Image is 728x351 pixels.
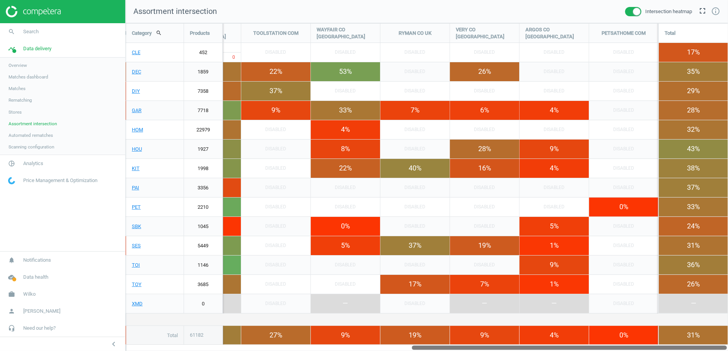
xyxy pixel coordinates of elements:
[520,326,589,344] div: 4 %
[450,326,519,344] div: 9 %
[405,43,426,62] span: Disabled
[474,178,495,197] span: Disabled
[711,7,720,17] a: info_outline
[23,177,97,184] span: Price Management & Optimization
[544,82,565,101] span: Disabled
[544,198,565,216] span: Disabled
[184,275,222,294] a: 3685
[450,236,519,255] div: 19%
[266,217,286,236] span: Disabled
[380,24,450,43] div: RYMAN CO UK
[241,24,310,43] div: TOOLSTATION COM
[450,140,519,158] div: 28%
[520,24,589,43] div: ARGOS CO [GEOGRAPHIC_DATA]
[241,82,310,101] div: 37%
[4,270,19,285] i: cloud_done
[23,257,51,264] span: Notifications
[614,275,634,294] span: Disabled
[520,256,589,274] div: 9%
[23,325,56,332] span: Need our help?
[659,217,728,236] div: 24%
[126,24,184,43] div: Category
[184,101,222,120] a: 7718
[659,236,728,255] div: 31%
[241,62,310,81] div: 22%
[4,321,19,336] i: headset_mic
[266,294,286,313] span: Disabled
[380,159,450,178] div: 40%
[474,198,495,216] span: Disabled
[126,178,184,198] a: PAI
[380,101,450,120] div: 7%
[184,43,222,62] a: 452
[311,120,380,139] div: 4%
[614,120,634,139] span: Disabled
[474,43,495,62] span: Disabled
[614,43,634,62] span: Disabled
[266,178,286,197] span: Disabled
[659,120,728,139] div: 32%
[614,236,634,255] span: Disabled
[266,140,286,158] span: Disabled
[184,256,222,275] a: 1146
[126,275,184,294] a: TOY
[474,82,495,101] span: Disabled
[335,82,356,101] span: Disabled
[311,24,380,43] div: WAYFAIR CO [GEOGRAPHIC_DATA]
[474,256,495,274] span: Disabled
[645,8,692,15] span: Intersection heatmap
[184,62,222,82] a: 1859
[9,62,27,68] span: Overview
[659,256,728,274] div: 36%
[520,101,589,120] div: 4%
[311,140,380,158] div: 8%
[9,144,54,150] span: Scanning configuration
[614,256,634,274] span: Disabled
[126,198,184,217] a: PET
[266,120,286,139] span: Disabled
[6,6,61,17] img: ajHJNr6hYgQAAAAASUVORK5CYII=
[474,217,495,236] span: Disabled
[126,236,184,256] a: SES
[450,159,519,178] div: 16%
[133,7,217,16] span: Assortment intersection
[311,294,380,313] div: —
[184,82,222,101] a: 7358
[109,339,118,349] i: chevron_left
[474,120,495,139] span: Disabled
[659,140,728,158] div: 43%
[126,140,184,159] a: HOU
[659,159,728,178] div: 38%
[241,326,310,344] div: 27 %
[614,82,634,101] span: Disabled
[126,62,184,82] a: DEC
[9,132,53,138] span: Automated rematches
[266,198,286,216] span: Disabled
[184,236,222,256] a: 5449
[335,43,356,62] span: Disabled
[405,120,426,139] span: Disabled
[126,82,184,101] a: DIY
[544,178,565,197] span: Disabled
[544,62,565,81] span: Disabled
[405,198,426,216] span: Disabled
[405,256,426,274] span: Disabled
[23,308,60,315] span: [PERSON_NAME]
[4,287,19,302] i: work
[520,236,589,255] div: 1%
[104,339,123,349] button: chevron_left
[9,74,48,80] span: Matches dashboard
[311,159,380,178] div: 22%
[544,120,565,139] span: Disabled
[405,140,426,158] span: Disabled
[241,101,310,120] div: 9%
[4,304,19,319] i: person
[126,217,184,236] a: SBK
[589,326,658,344] div: 0 %
[614,294,634,313] span: Disabled
[614,178,634,197] span: Disabled
[450,62,519,81] div: 26%
[335,275,356,294] span: Disabled
[311,101,380,120] div: 33%
[266,275,286,294] span: Disabled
